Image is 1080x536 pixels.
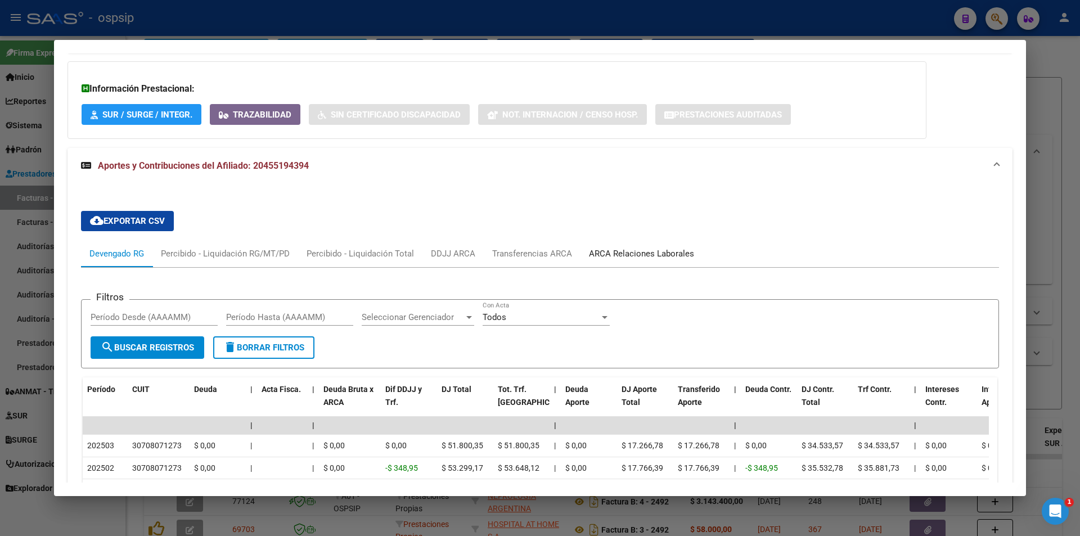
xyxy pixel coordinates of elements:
h3: Filtros [91,291,129,303]
div: DDJJ ARCA [431,247,475,260]
span: $ 17.766,39 [678,463,719,472]
div: Profile image for Soporte [13,81,35,103]
div: Soporte [40,300,71,312]
span: | [554,441,556,450]
span: $ 35.532,78 [802,463,843,472]
span: | [250,441,252,450]
datatable-header-cell: Transferido Aporte [673,377,730,427]
span: -$ 348,95 [745,463,778,472]
span: $ 53.648,12 [498,463,539,472]
h1: Mensajes [85,5,143,24]
datatable-header-cell: DJ Total [437,377,493,427]
datatable-header-cell: DJ Aporte Total [617,377,673,427]
div: • Hace 4d [73,51,110,62]
span: | [250,463,252,472]
datatable-header-cell: Intereses Aporte [977,377,1033,427]
span: Acta Fisca. [262,385,301,394]
button: Sin Certificado Discapacidad [309,104,470,125]
span: $ 0,00 [925,441,947,450]
button: Not. Internacion / Censo Hosp. [478,104,647,125]
div: Devengado RG [89,247,144,260]
span: $ 35.881,73 [858,463,899,472]
datatable-header-cell: | [730,377,741,427]
span: Trf Contr. [858,385,892,394]
div: Profile image for Soporte [13,164,35,187]
span: Transferido Aporte [678,385,720,407]
span: | [312,385,314,394]
span: Borrar Filtros [223,343,304,353]
span: | [914,385,916,394]
span: $ 0,00 [565,441,587,450]
button: SUR / SURGE / INTEGR. [82,104,201,125]
iframe: Intercom live chat [1042,498,1069,525]
span: Buscar Registros [101,343,194,353]
span: $ 0,00 [194,441,215,450]
span: Mensajes [148,379,190,387]
span: DJ Aporte Total [622,385,657,407]
div: Soporte [40,134,71,146]
span: $ 17.266,78 [678,441,719,450]
datatable-header-cell: | [910,377,921,427]
button: Buscar Registros [91,336,204,359]
datatable-header-cell: | [246,377,257,427]
span: Deuda Contr. [745,385,791,394]
span: Not. Internacion / Censo Hosp. [502,110,638,120]
span: 📣 Res. 01/2025: Nuevos Movimientos Hola [PERSON_NAME]! Te traemos las últimas Altas y Bajas relac... [40,290,759,299]
span: Tot. Trf. [GEOGRAPHIC_DATA] [498,385,574,407]
mat-expansion-panel-header: Aportes y Contribuciones del Afiliado: 20455194394 [67,148,1012,184]
span: Inicio [46,379,66,387]
div: Profile image for Soporte [13,247,35,270]
span: Seleccionar Gerenciador [362,312,464,322]
div: • Hace 3sem [73,134,122,146]
span: $ 0,00 [925,463,947,472]
span: $ 53.299,17 [442,463,483,472]
div: • Hace 20sem [73,300,127,312]
h3: Información Prestacional: [82,82,912,96]
datatable-header-cell: Período [83,377,128,427]
span: | [554,421,556,430]
mat-icon: cloud_download [90,214,103,227]
button: Prestaciones Auditadas [655,104,791,125]
mat-icon: delete [223,340,237,354]
datatable-header-cell: Deuda Contr. [741,377,797,427]
span: | [312,421,314,430]
div: Percibido - Liquidación RG/MT/PD [161,247,290,260]
span: $ 0,00 [323,463,345,472]
span: | [250,385,253,394]
datatable-header-cell: Deuda Bruta x ARCA [319,377,381,427]
span: -$ 348,95 [385,463,418,472]
span: | [734,441,736,450]
mat-icon: search [101,340,114,354]
span: Prestaciones Auditadas [674,110,782,120]
datatable-header-cell: Acta Fisca. [257,377,308,427]
datatable-header-cell: CUIT [128,377,190,427]
datatable-header-cell: Dif DDJJ y Trf. [381,377,437,427]
span: $ 0,00 [385,441,407,450]
span: Intereses Contr. [925,385,959,407]
div: Soporte [40,92,71,104]
datatable-header-cell: | [308,377,319,427]
span: $ 0,00 [323,441,345,450]
span: | [312,463,314,472]
span: $ 34.533,57 [858,441,899,450]
div: Profile image for Soporte [13,206,35,228]
datatable-header-cell: Trf Contr. [853,377,910,427]
datatable-header-cell: Intereses Contr. [921,377,977,427]
span: Deuda Bruta x ARCA [323,385,373,407]
span: SUR / SURGE / INTEGR. [102,110,192,120]
button: Envíanos un mensaje [48,317,178,339]
span: $ 0,00 [982,463,1003,472]
span: DJ Contr. Total [802,385,834,407]
div: Profile image for Soporte [13,39,35,62]
div: Soporte [40,217,71,229]
span: | [554,385,556,394]
span: Aportes y Contribuciones del Afiliado: 20455194394 [98,160,309,171]
span: | [914,421,916,430]
span: Trazabilidad [233,110,291,120]
datatable-header-cell: | [550,377,561,427]
div: ARCA Relaciones Laborales [589,247,694,260]
span: $ 17.766,39 [622,463,663,472]
button: Exportar CSV [81,211,174,231]
span: Todos [483,312,506,322]
span: DJ Total [442,385,471,394]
